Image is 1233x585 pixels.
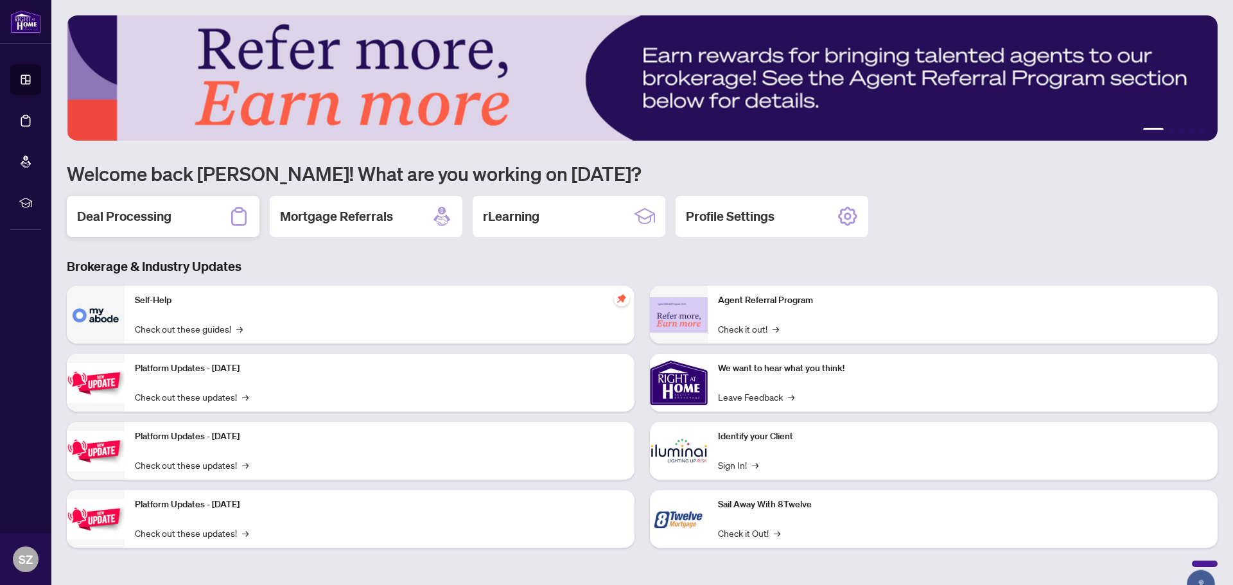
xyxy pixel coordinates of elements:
[1143,128,1164,133] button: 1
[242,390,249,404] span: →
[67,499,125,539] img: Platform Updates - June 23, 2025
[242,526,249,540] span: →
[650,422,708,480] img: Identify your Client
[1200,128,1205,133] button: 5
[718,498,1207,512] p: Sail Away With 8Twelve
[1182,540,1220,579] button: Open asap
[718,322,779,336] a: Check it out!→
[718,430,1207,444] p: Identify your Client
[67,161,1218,186] h1: Welcome back [PERSON_NAME]! What are you working on [DATE]?
[10,10,41,33] img: logo
[1169,128,1174,133] button: 2
[135,390,249,404] a: Check out these updates!→
[752,458,758,472] span: →
[67,15,1218,141] img: Slide 0
[483,207,539,225] h2: rLearning
[67,258,1218,275] h3: Brokerage & Industry Updates
[242,458,249,472] span: →
[280,207,393,225] h2: Mortgage Referrals
[77,207,171,225] h2: Deal Processing
[788,390,794,404] span: →
[718,526,780,540] a: Check it Out!→
[135,362,624,376] p: Platform Updates - [DATE]
[236,322,243,336] span: →
[718,293,1207,308] p: Agent Referral Program
[686,207,774,225] h2: Profile Settings
[135,498,624,512] p: Platform Updates - [DATE]
[67,286,125,344] img: Self-Help
[650,297,708,333] img: Agent Referral Program
[1189,128,1194,133] button: 4
[718,362,1207,376] p: We want to hear what you think!
[135,293,624,308] p: Self-Help
[614,291,629,306] span: pushpin
[135,430,624,444] p: Platform Updates - [DATE]
[135,458,249,472] a: Check out these updates!→
[718,458,758,472] a: Sign In!→
[650,354,708,412] img: We want to hear what you think!
[773,322,779,336] span: →
[135,322,243,336] a: Check out these guides!→
[67,363,125,403] img: Platform Updates - July 21, 2025
[1179,128,1184,133] button: 3
[650,490,708,548] img: Sail Away With 8Twelve
[718,390,794,404] a: Leave Feedback→
[67,431,125,471] img: Platform Updates - July 8, 2025
[774,526,780,540] span: →
[135,526,249,540] a: Check out these updates!→
[19,550,33,568] span: SZ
